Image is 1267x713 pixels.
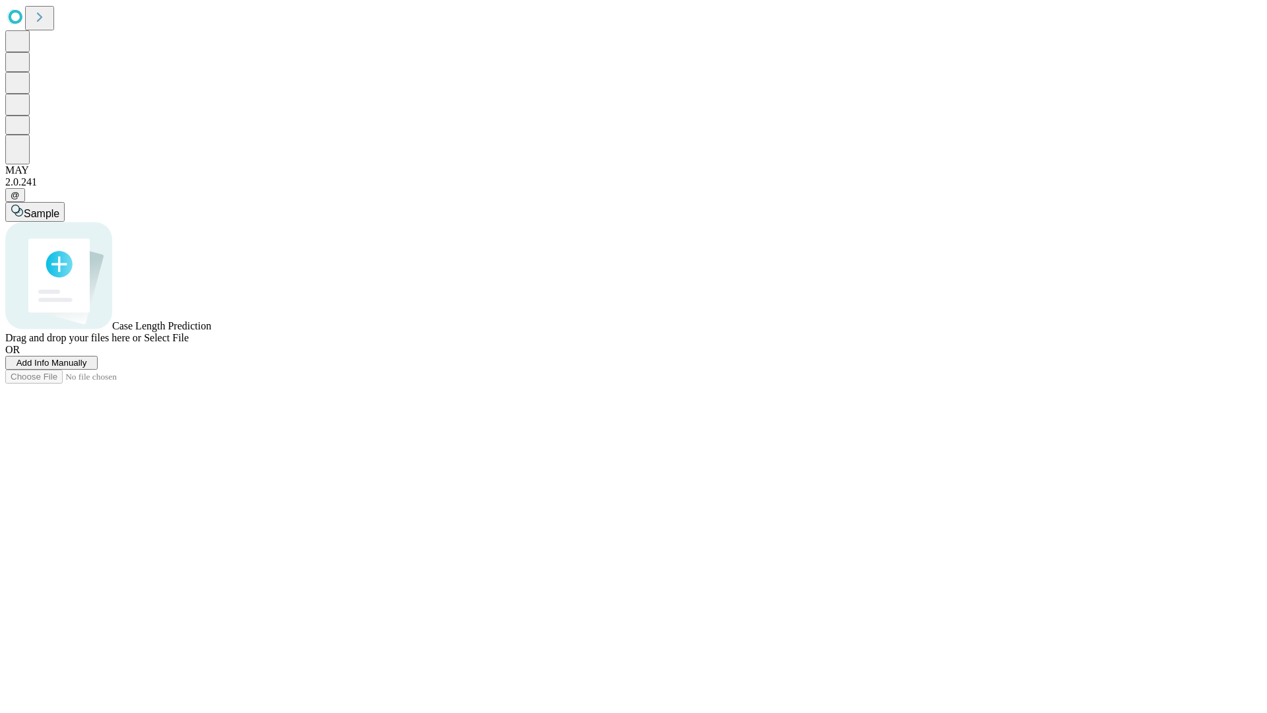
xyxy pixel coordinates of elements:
button: Add Info Manually [5,356,98,370]
button: @ [5,188,25,202]
button: Sample [5,202,65,222]
span: Sample [24,208,59,219]
span: Case Length Prediction [112,320,211,331]
span: Drag and drop your files here or [5,332,141,343]
span: OR [5,344,20,355]
span: Add Info Manually [16,358,87,368]
div: MAY [5,164,1262,176]
div: 2.0.241 [5,176,1262,188]
span: Select File [144,332,189,343]
span: @ [11,190,20,200]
